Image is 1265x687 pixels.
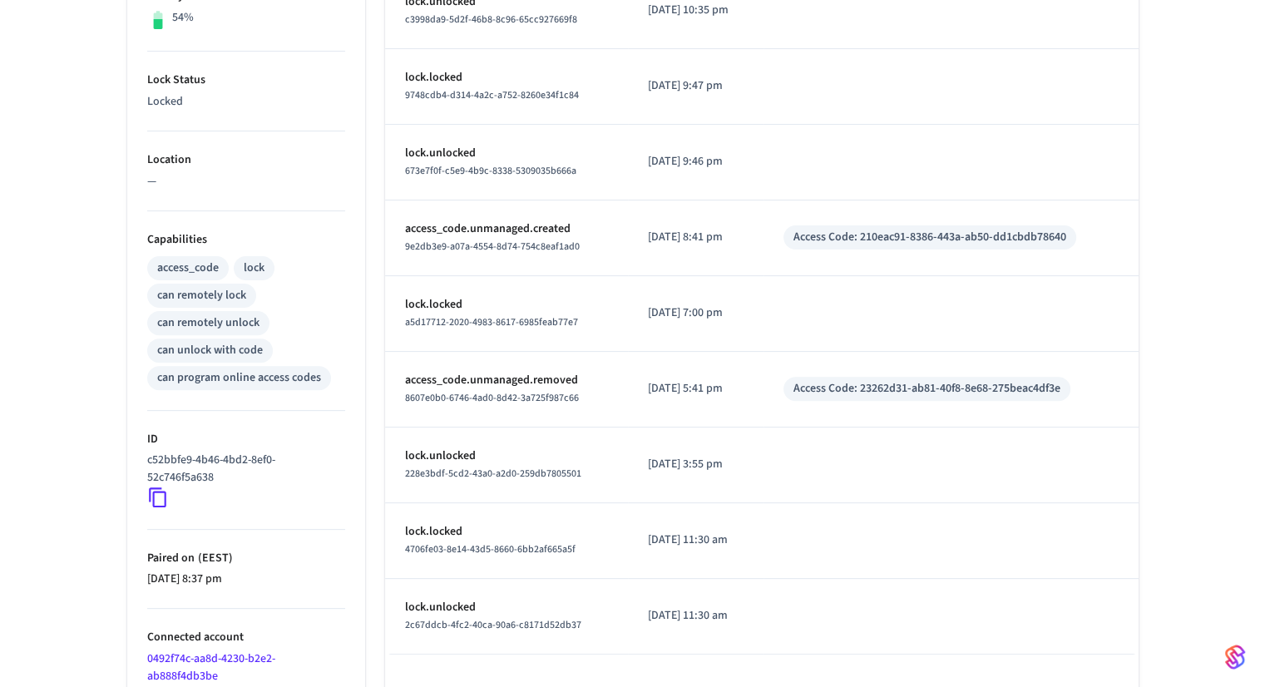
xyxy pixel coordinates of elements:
span: 4706fe03-8e14-43d5-8660-6bb2af665a5f [405,542,576,556]
p: c52bbfe9-4b46-4bd2-8ef0-52c746f5a638 [147,452,338,487]
p: Location [147,151,345,169]
div: access_code [157,259,219,277]
div: Access Code: 210eac91-8386-443a-ab50-dd1cbdb78640 [793,229,1066,246]
a: 0492f74c-aa8d-4230-b2e2-ab888f4db3be [147,650,275,685]
div: can unlock with code [157,342,263,359]
span: 2c67ddcb-4fc2-40ca-90a6-c8171d52db37 [405,618,581,632]
span: 8607e0b0-6746-4ad0-8d42-3a725f987c66 [405,391,579,405]
p: [DATE] 9:47 pm [648,77,744,95]
p: [DATE] 5:41 pm [648,380,744,398]
span: ( EEST ) [195,550,233,566]
p: Locked [147,93,345,111]
p: lock.locked [405,523,609,541]
p: access_code.unmanaged.created [405,220,609,238]
div: can remotely unlock [157,314,259,332]
p: [DATE] 11:30 am [648,531,744,549]
div: can remotely lock [157,287,246,304]
p: [DATE] 7:00 pm [648,304,744,322]
p: Connected account [147,629,345,646]
img: SeamLogoGradient.69752ec5.svg [1225,644,1245,670]
p: [DATE] 9:46 pm [648,153,744,171]
p: lock.unlocked [405,599,609,616]
span: c3998da9-5d2f-46b8-8c96-65cc927669f8 [405,12,577,27]
span: 9748cdb4-d314-4a2c-a752-8260e34f1c84 [405,88,579,102]
div: Access Code: 23262d31-ab81-40f8-8e68-275beac4df3e [793,380,1060,398]
p: lock.locked [405,296,609,314]
p: [DATE] 8:37 pm [147,571,345,588]
p: lock.locked [405,69,609,86]
span: 673e7f0f-c5e9-4b9c-8338-5309035b666a [405,164,576,178]
p: Capabilities [147,231,345,249]
p: [DATE] 3:55 pm [648,456,744,473]
span: 9e2db3e9-a07a-4554-8d74-754c8eaf1ad0 [405,240,580,254]
span: a5d17712-2020-4983-8617-6985feab77e7 [405,315,578,329]
span: 228e3bdf-5cd2-43a0-a2d0-259db7805501 [405,467,581,481]
p: access_code.unmanaged.removed [405,372,609,389]
p: Paired on [147,550,345,567]
p: [DATE] 10:35 pm [648,2,744,19]
p: — [147,173,345,190]
p: [DATE] 11:30 am [648,607,744,625]
p: lock.unlocked [405,447,609,465]
div: lock [244,259,264,277]
p: Lock Status [147,72,345,89]
p: ID [147,431,345,448]
p: 54% [172,9,194,27]
div: can program online access codes [157,369,321,387]
p: [DATE] 8:41 pm [648,229,744,246]
p: lock.unlocked [405,145,609,162]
